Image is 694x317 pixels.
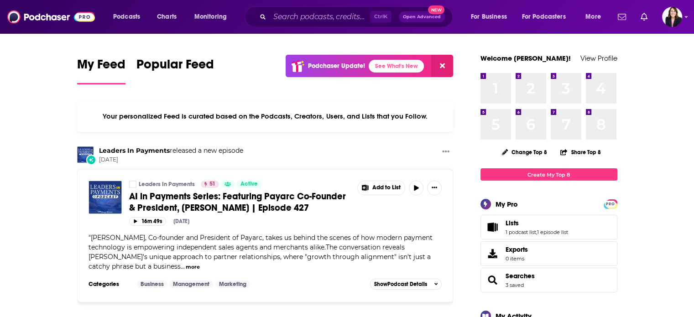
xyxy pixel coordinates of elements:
[113,10,140,23] span: Podcasts
[137,281,167,288] a: Business
[370,11,391,23] span: Ctrl K
[7,8,95,26] img: Podchaser - Follow, Share and Rate Podcasts
[496,200,518,208] div: My Pro
[662,7,682,27] button: Show profile menu
[169,281,213,288] a: Management
[215,281,250,288] a: Marketing
[89,281,130,288] h3: Categories
[585,10,601,23] span: More
[86,155,96,165] div: New Episode
[484,274,502,286] a: Searches
[480,54,571,62] a: Welcome [PERSON_NAME]!
[580,54,617,62] a: View Profile
[99,146,243,155] h3: released a new episode
[237,181,261,188] a: Active
[438,146,453,158] button: Show More Button
[77,57,125,78] span: My Feed
[464,10,518,24] button: open menu
[308,62,365,70] p: Podchaser Update!
[605,200,616,207] a: PRO
[209,180,215,189] span: 51
[370,279,442,290] button: ShowPodcast Details
[536,229,537,235] span: ,
[139,181,195,188] a: Leaders In Payments
[480,168,617,181] a: Create My Top 8
[579,10,612,24] button: open menu
[77,146,94,163] img: Leaders In Payments
[358,181,405,195] button: Show More Button
[77,57,125,84] a: My Feed
[372,184,401,191] span: Add to List
[136,57,214,78] span: Popular Feed
[89,234,433,270] span: [PERSON_NAME], Co-founder and President of Payarc, takes us behind the scenes of how modern payme...
[560,143,601,161] button: Share Top 8
[427,181,442,195] button: Show More Button
[428,5,444,14] span: New
[374,281,427,287] span: Show Podcast Details
[399,11,445,22] button: Open AdvancedNew
[181,262,185,270] span: ...
[637,9,651,25] a: Show notifications dropdown
[537,229,568,235] a: 1 episode list
[186,263,200,271] button: more
[662,7,682,27] img: User Profile
[99,146,170,155] a: Leaders In Payments
[506,245,528,254] span: Exports
[471,10,507,23] span: For Business
[240,180,258,189] span: Active
[506,282,524,288] a: 3 saved
[516,10,579,24] button: open menu
[522,10,566,23] span: For Podcasters
[136,57,214,84] a: Popular Feed
[157,10,177,23] span: Charts
[506,255,528,262] span: 0 items
[506,229,536,235] a: 1 podcast list
[129,181,136,188] a: Leaders In Payments
[484,221,502,234] a: Lists
[484,247,502,260] span: Exports
[480,268,617,292] span: Searches
[480,241,617,266] a: Exports
[188,10,239,24] button: open menu
[605,201,616,208] span: PRO
[194,10,227,23] span: Monitoring
[129,191,346,213] span: AI in Payments Series: Featuring Payarc Co-Founder & President, [PERSON_NAME] | Episode 427
[614,9,630,25] a: Show notifications dropdown
[496,146,553,158] button: Change Top 8
[662,7,682,27] span: Logged in as KMPRCKelly
[129,191,351,213] a: AI in Payments Series: Featuring Payarc Co-Founder & President, [PERSON_NAME] | Episode 427
[506,219,519,227] span: Lists
[99,156,243,164] span: [DATE]
[89,234,433,270] span: "
[253,6,461,27] div: Search podcasts, credits, & more...
[201,181,219,188] a: 51
[506,219,568,227] a: Lists
[77,101,454,132] div: Your personalized Feed is curated based on the Podcasts, Creators, Users, and Lists that you Follow.
[129,217,166,226] button: 16m 49s
[151,10,182,24] a: Charts
[89,181,122,214] img: AI in Payments Series: Featuring Payarc Co-Founder & President, Jared Ronski | Episode 427
[369,60,424,73] a: See What's New
[173,218,189,224] div: [DATE]
[107,10,152,24] button: open menu
[403,15,441,19] span: Open Advanced
[480,215,617,239] span: Lists
[270,10,370,24] input: Search podcasts, credits, & more...
[506,272,535,280] a: Searches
